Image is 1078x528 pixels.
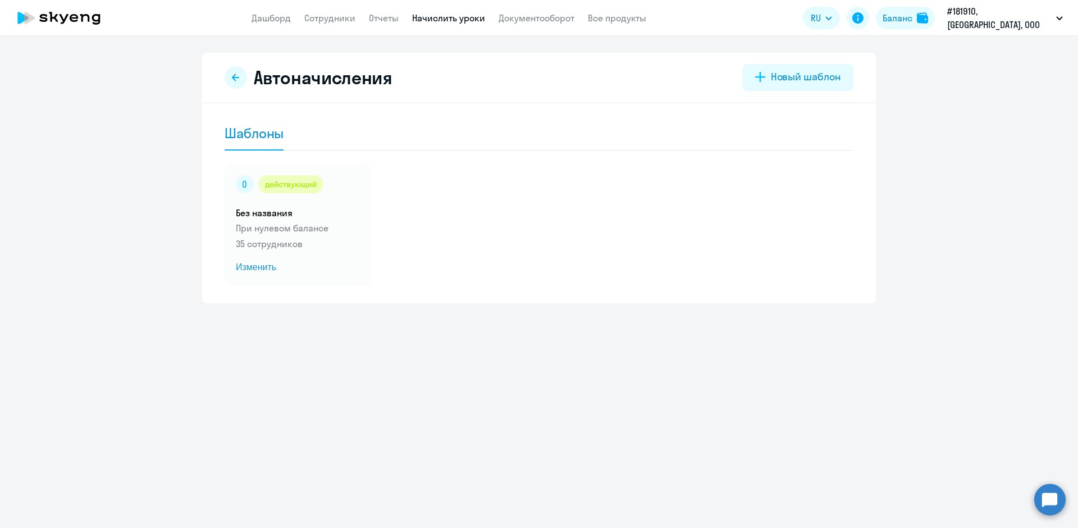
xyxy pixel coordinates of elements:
div: действующий [258,175,323,193]
a: Отчеты [369,12,399,24]
span: Изменить [236,261,360,274]
div: Баланс [883,11,912,25]
p: При нулевом балансе [236,221,360,235]
div: Новый шаблон [771,70,841,84]
button: RU [803,7,840,29]
p: 35 сотрудников [236,237,360,251]
h5: Без названия [236,207,360,219]
span: RU [811,11,821,25]
div: Шаблоны [225,124,284,142]
button: Новый шаблон [743,64,853,91]
p: #181910, [GEOGRAPHIC_DATA], ООО [947,4,1052,31]
img: balance [917,12,928,24]
a: Все продукты [588,12,646,24]
a: Дашборд [252,12,291,24]
a: Документооборот [499,12,574,24]
a: Сотрудники [304,12,355,24]
a: Начислить уроки [412,12,485,24]
h2: Автоначисления [254,66,392,89]
button: Балансbalance [876,7,935,29]
button: #181910, [GEOGRAPHIC_DATA], ООО [942,4,1068,31]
